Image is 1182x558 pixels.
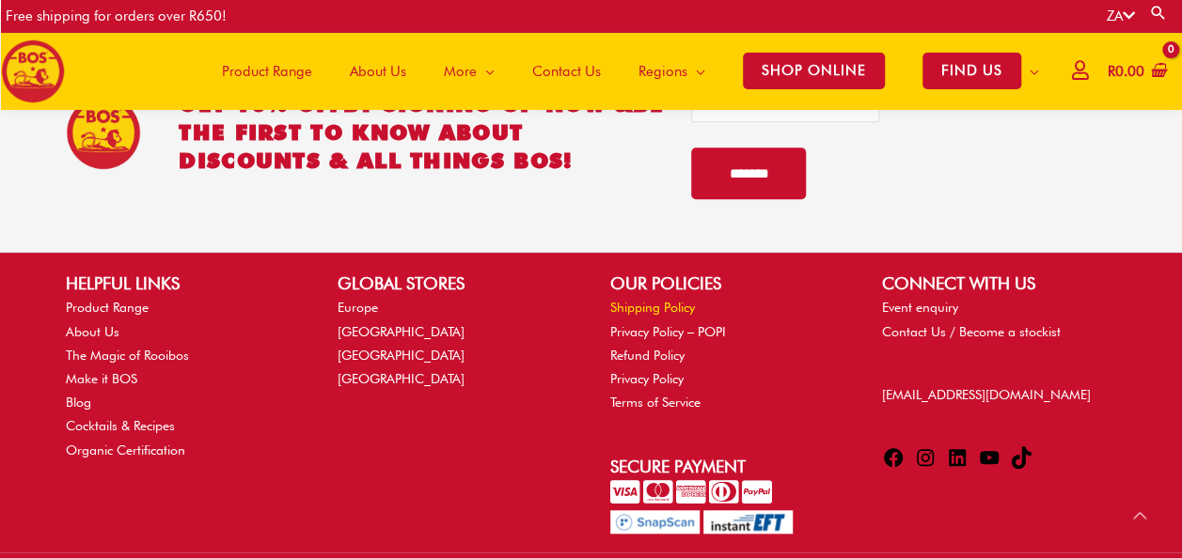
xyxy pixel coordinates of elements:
[882,300,958,315] a: Event enquiry
[350,43,406,100] span: About Us
[703,510,793,534] img: Pay with InstantEFT
[1108,63,1144,80] bdi: 0.00
[179,90,664,175] h2: GET 10% OFF be the first to know about discounts & all things BOS!
[66,395,91,410] a: Blog
[66,324,119,339] a: About Us
[338,348,465,363] a: [GEOGRAPHIC_DATA]
[610,395,701,410] a: Terms of Service
[513,32,620,110] a: Contact Us
[610,271,844,296] h2: OUR POLICIES
[66,296,300,461] nav: HELPFUL LINKS
[1,39,65,103] img: BOS logo finals-200px
[610,300,695,315] a: Shipping Policy
[343,91,634,116] span: BY SIGNING UP NOW &
[638,43,687,100] span: Regions
[532,43,601,100] span: Contact Us
[331,32,425,110] a: About Us
[66,442,185,457] a: Organic Certification
[610,510,700,534] img: Pay with SnapScan
[724,32,904,110] a: SHOP ONLINE
[66,300,149,315] a: Product Range
[922,53,1021,89] span: FIND US
[203,32,331,110] a: Product Range
[1108,63,1115,80] span: R
[610,296,844,414] nav: OUR POLICIES
[66,371,137,386] a: Make it BOS
[620,32,724,110] a: Regions
[882,296,1116,343] nav: CONNECT WITH US
[1104,51,1168,93] a: View Shopping Cart, empty
[882,387,1091,402] a: [EMAIL_ADDRESS][DOMAIN_NAME]
[66,348,189,363] a: The Magic of Rooibos
[1149,4,1168,22] a: Search button
[66,271,300,296] h2: HELPFUL LINKS
[66,95,141,170] img: BOS Ice Tea
[189,32,1058,110] nav: Site Navigation
[66,418,175,433] a: Cocktails & Recipes
[610,371,684,386] a: Privacy Policy
[610,454,844,479] h2: Secure Payment
[338,271,572,296] h2: GLOBAL STORES
[425,32,513,110] a: More
[338,300,378,315] a: Europe
[882,324,1061,339] a: Contact Us / Become a stockist
[743,53,885,89] span: SHOP ONLINE
[222,43,312,100] span: Product Range
[444,43,477,100] span: More
[610,324,726,339] a: Privacy Policy – POPI
[610,348,685,363] a: Refund Policy
[338,296,572,391] nav: GLOBAL STORES
[882,271,1116,296] h2: CONNECT WITH US
[338,324,465,339] a: [GEOGRAPHIC_DATA]
[1107,8,1135,24] a: ZA
[338,371,465,386] a: [GEOGRAPHIC_DATA]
